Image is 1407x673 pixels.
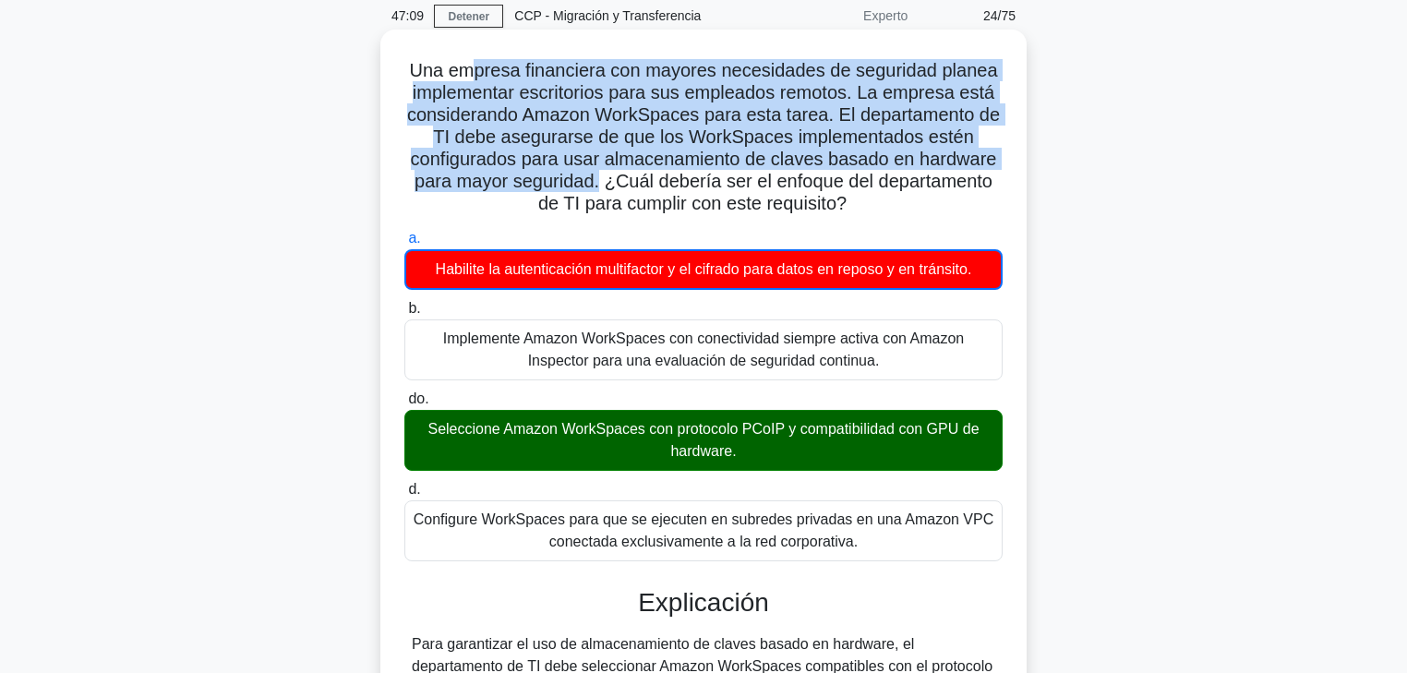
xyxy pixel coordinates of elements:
[414,511,994,549] font: Configure WorkSpaces para que se ejecuten en subredes privadas en una Amazon VPC conectada exclus...
[436,261,972,277] font: Habilite la autenticación multifactor y el cifrado para datos en reposo y en tránsito.
[448,10,489,23] font: Detener
[408,230,420,246] font: a.
[638,588,769,617] font: Explicación
[983,8,1016,23] font: 24/75
[514,8,701,23] font: CCP - Migración y Transferencia
[408,481,420,497] font: d.
[443,330,964,368] font: Implemente Amazon WorkSpaces con conectividad siempre activa con Amazon Inspector para una evalua...
[408,391,428,406] font: do.
[863,8,908,23] font: Experto
[407,60,1000,213] font: Una empresa financiera con mayores necesidades de seguridad planea implementar escritorios para s...
[408,300,420,316] font: b.
[427,421,979,459] font: Seleccione Amazon WorkSpaces con protocolo PCoIP y compatibilidad con GPU de hardware.
[391,8,424,23] font: 47:09
[434,5,503,28] a: Detener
